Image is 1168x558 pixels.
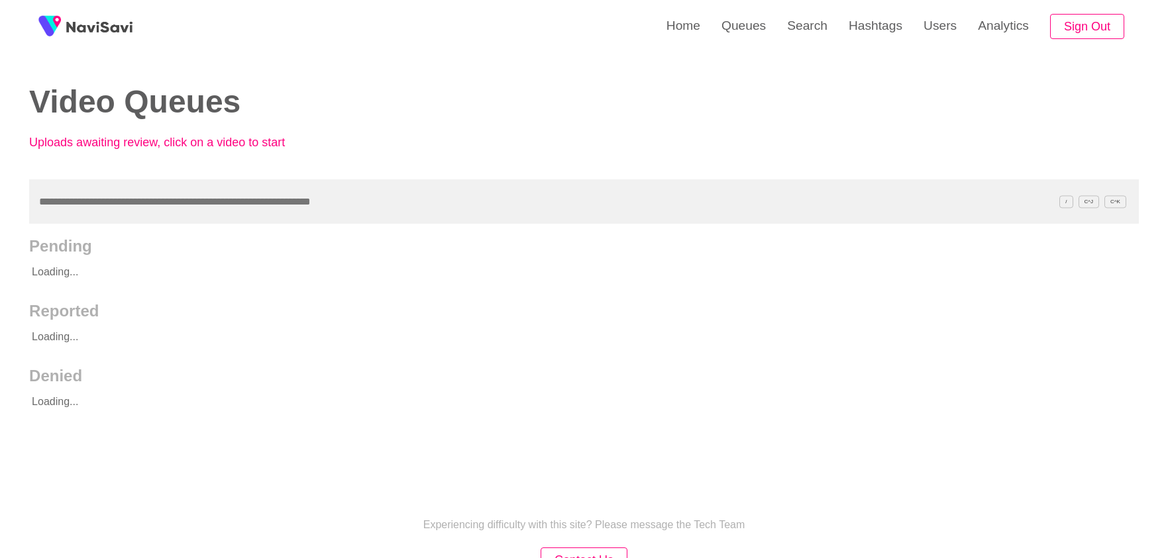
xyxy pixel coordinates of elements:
p: Loading... [29,320,1028,353]
img: fireSpot [33,10,66,43]
img: fireSpot [66,20,133,33]
span: C^J [1079,195,1100,208]
span: / [1059,195,1073,208]
p: Experiencing difficulty with this site? Please message the Tech Team [423,519,745,531]
p: Loading... [29,256,1028,289]
p: Uploads awaiting review, click on a video to start [29,136,321,150]
p: Loading... [29,385,1028,418]
h2: Video Queues [29,85,564,120]
button: Sign Out [1050,14,1124,40]
h2: Reported [29,302,1139,320]
h2: Pending [29,237,1139,256]
span: C^K [1104,195,1126,208]
h2: Denied [29,367,1139,385]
